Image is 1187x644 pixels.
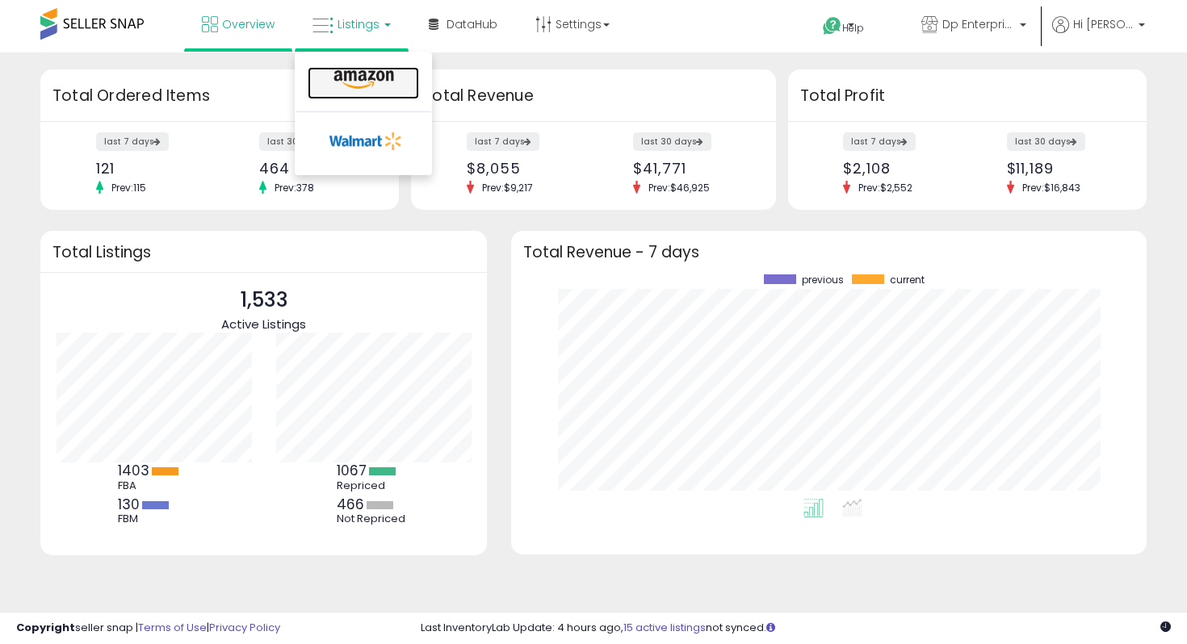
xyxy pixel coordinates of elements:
h3: Total Revenue - 7 days [523,246,1135,258]
div: Not Repriced [337,512,409,525]
div: $2,108 [843,160,954,177]
label: last 7 days [467,132,539,151]
label: last 7 days [96,132,169,151]
h3: Total Revenue [423,85,764,107]
h3: Total Profit [800,85,1135,107]
p: 1,533 [221,285,306,316]
div: Last InventoryLab Update: 4 hours ago, not synced. [421,621,1172,636]
div: $41,771 [633,160,748,177]
span: Hi [PERSON_NAME] [1073,16,1134,32]
span: current [890,274,925,286]
h3: Total Listings [52,246,475,258]
span: Prev: $2,552 [850,181,921,194]
a: Privacy Policy [209,620,280,635]
span: Dp Enterprises [942,16,1015,32]
b: 466 [337,495,364,514]
span: Listings [338,16,380,32]
div: FBM [118,512,191,525]
strong: Copyright [16,620,75,635]
b: 1067 [337,461,367,480]
span: DataHub [447,16,497,32]
span: Prev: $46,925 [640,181,718,194]
label: last 30 days [633,132,711,151]
a: Terms of Use [138,620,207,635]
label: last 30 days [1007,132,1085,151]
span: Prev: $16,843 [1014,181,1088,194]
span: Help [842,21,864,35]
div: 464 [259,160,371,177]
label: last 30 days [259,132,338,151]
div: 121 [96,160,208,177]
b: 1403 [118,461,149,480]
span: Active Listings [221,316,306,332]
div: Repriced [337,479,409,492]
a: Hi [PERSON_NAME] [1052,16,1145,52]
a: Help [810,4,895,52]
i: Get Help [822,16,842,36]
b: 130 [118,495,140,514]
div: seller snap | | [16,621,280,636]
a: 15 active listings [623,620,706,635]
span: Prev: $9,217 [474,181,541,194]
div: $11,189 [1007,160,1118,177]
span: Prev: 378 [266,181,322,194]
span: previous [802,274,844,286]
label: last 7 days [843,132,916,151]
div: $8,055 [467,160,581,177]
i: Click here to read more about un-synced listings. [766,622,775,633]
div: FBA [118,479,191,492]
span: Prev: 115 [103,181,154,194]
h3: Total Ordered Items [52,85,387,107]
span: Overview [222,16,275,32]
